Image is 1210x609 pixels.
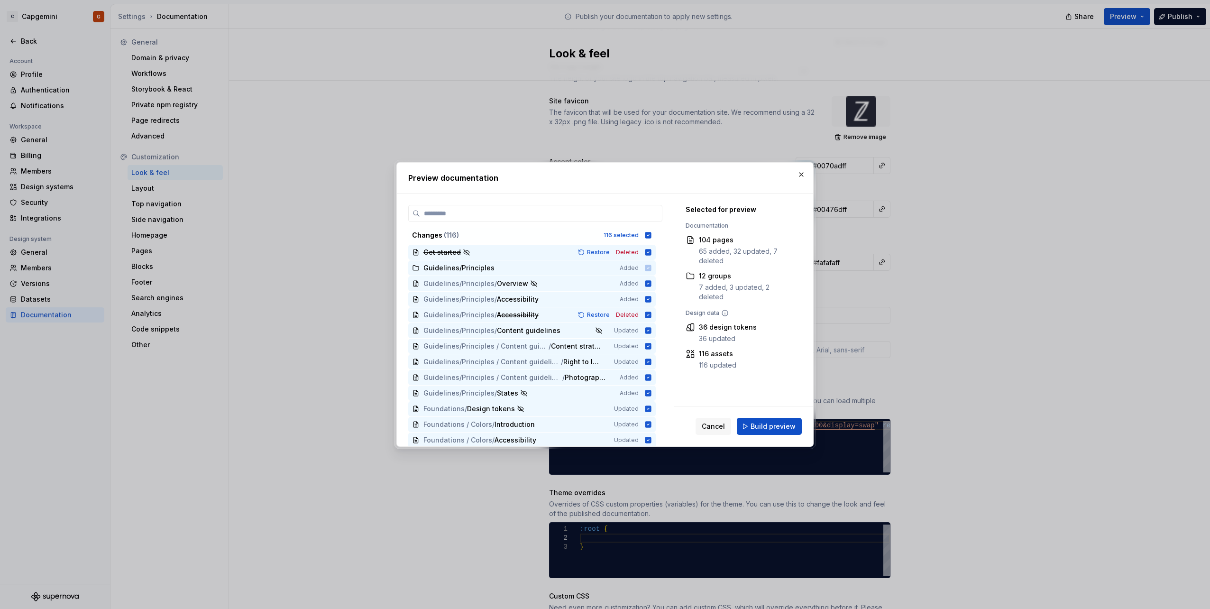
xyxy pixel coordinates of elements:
[495,420,535,429] span: Introduction
[699,360,736,370] div: 116 updated
[408,172,802,184] h2: Preview documentation
[587,311,610,319] span: Restore
[467,404,515,414] span: Design tokens
[614,358,639,366] span: Updated
[702,422,725,431] span: Cancel
[614,421,639,428] span: Updated
[497,279,528,288] span: Overview
[412,231,598,240] div: Changes
[620,389,639,397] span: Added
[575,310,614,320] button: Restore
[423,341,549,351] span: Guidelines/Principles / Content guidelines
[587,249,610,256] span: Restore
[497,295,539,304] span: Accessibility
[737,418,802,435] button: Build preview
[465,404,467,414] span: /
[561,357,563,367] span: /
[423,295,495,304] span: Guidelines/Principles
[497,310,539,320] span: Accessibility
[562,373,565,382] span: /
[620,295,639,303] span: Added
[696,418,731,435] button: Cancel
[423,435,492,445] span: Foundations / Colors
[423,310,495,320] span: Guidelines/Principles
[423,357,561,367] span: Guidelines/Principles / Content guidelines
[495,295,497,304] span: /
[686,222,791,230] div: Documentation
[614,436,639,444] span: Updated
[575,248,614,257] button: Restore
[751,422,796,431] span: Build preview
[423,248,461,257] span: Get started
[549,341,551,351] span: /
[616,249,639,256] span: Deleted
[614,405,639,413] span: Updated
[616,311,639,319] span: Deleted
[423,388,495,398] span: Guidelines/Principles
[699,235,791,245] div: 104 pages
[444,231,459,239] span: ( 116 )
[699,271,791,281] div: 12 groups
[423,373,562,382] span: Guidelines/Principles / Content guidelines
[699,334,757,343] div: 36 updated
[614,342,639,350] span: Updated
[699,283,791,302] div: 7 added, 3 updated, 2 deleted
[686,205,791,214] div: Selected for preview
[563,357,601,367] span: Right to left
[604,231,639,239] div: 116 selected
[495,279,497,288] span: /
[614,327,639,334] span: Updated
[699,323,757,332] div: 36 design tokens
[495,435,536,445] span: Accessibility
[423,326,495,335] span: Guidelines/Principles
[699,247,791,266] div: 65 added, 32 updated, 7 deleted
[495,326,497,335] span: /
[699,349,736,359] div: 116 assets
[620,280,639,287] span: Added
[423,420,492,429] span: Foundations / Colors
[686,309,791,317] div: Design data
[620,374,639,381] span: Added
[551,341,601,351] span: Content strategy
[423,279,495,288] span: Guidelines/Principles
[495,388,497,398] span: /
[497,388,518,398] span: States
[497,326,560,335] span: Content guidelines
[492,435,495,445] span: /
[565,373,607,382] span: Photography
[423,404,465,414] span: Foundations
[492,420,495,429] span: /
[495,310,497,320] span: /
